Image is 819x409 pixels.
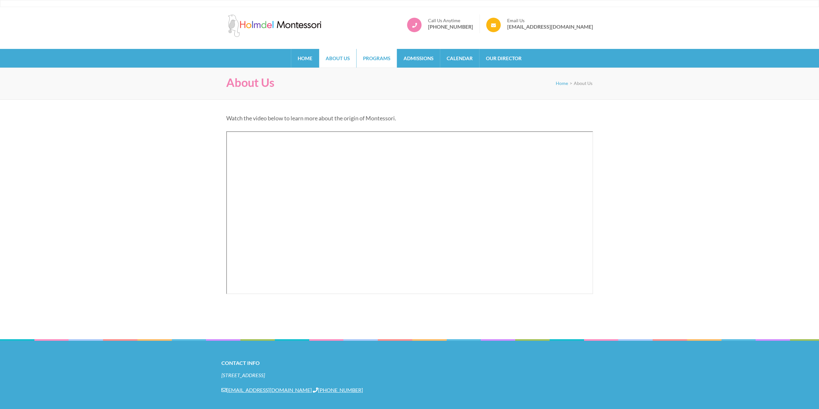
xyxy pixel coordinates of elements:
h2: Contact Info [221,358,598,367]
span: > [570,80,572,86]
h1: About Us [226,76,275,89]
a: [EMAIL_ADDRESS][DOMAIN_NAME] [221,387,312,393]
a: Programs [357,49,397,68]
a: Home [556,80,568,86]
span: Email Us [507,18,593,23]
a: Calendar [440,49,479,68]
a: Admissions [397,49,440,68]
a: [PHONE_NUMBER] [313,387,363,393]
a: About Us [319,49,356,68]
a: Our Director [479,49,528,68]
img: Holmdel Montessori School [226,14,323,37]
p: Watch the video below to learn more about the origin of Montessori. [226,114,593,123]
a: Home [291,49,319,68]
a: [PHONE_NUMBER] [428,23,473,30]
address: [STREET_ADDRESS] [221,372,598,379]
span: Call Us Anytime [428,18,473,23]
a: [EMAIL_ADDRESS][DOMAIN_NAME] [507,23,593,30]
